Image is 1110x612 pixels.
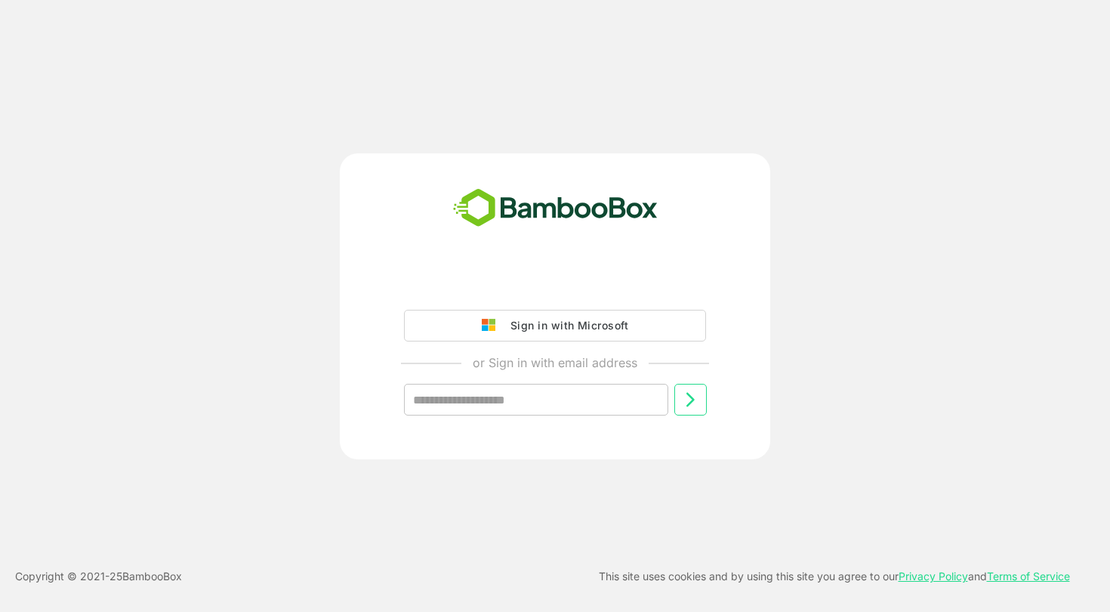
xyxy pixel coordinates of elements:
[15,567,182,586] p: Copyright © 2021- 25 BambooBox
[503,316,628,335] div: Sign in with Microsoft
[445,184,666,233] img: bamboobox
[482,319,503,332] img: google
[599,567,1070,586] p: This site uses cookies and by using this site you agree to our and
[404,310,706,342] button: Sign in with Microsoft
[396,267,714,301] iframe: Sign in with Google Button
[473,354,637,372] p: or Sign in with email address
[899,570,968,583] a: Privacy Policy
[987,570,1070,583] a: Terms of Service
